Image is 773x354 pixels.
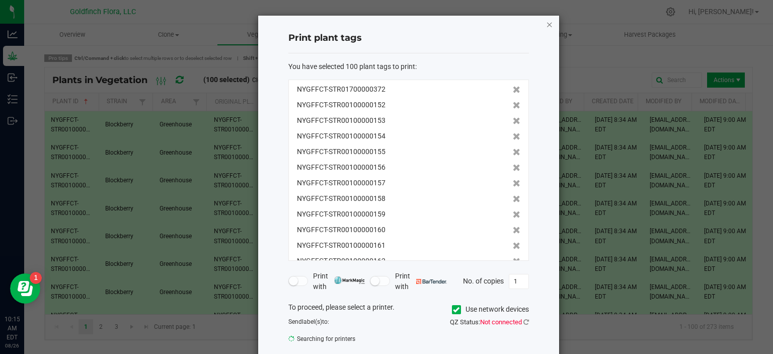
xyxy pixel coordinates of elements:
span: NYGFFCT-STR00100000160 [297,225,385,235]
span: Not connected [480,318,522,326]
iframe: Resource center [10,273,40,304]
iframe: Resource center unread badge [30,272,42,284]
img: bartender.png [416,279,447,284]
span: NYGFFCT-STR00100000157 [297,178,385,188]
label: Use network devices [452,304,529,315]
span: NYGFFCT-STR00100000161 [297,240,385,251]
span: NYGFFCT-STR00100000154 [297,131,385,141]
div: : [288,61,529,72]
span: NYGFFCT-STR00100000153 [297,115,385,126]
span: Print with [395,271,447,292]
span: NYGFFCT-STR01700000372 [297,84,385,95]
span: Searching for printers [288,331,401,346]
span: NYGFFCT-STR00100000152 [297,100,385,110]
span: QZ Status: [450,318,529,326]
h4: Print plant tags [288,32,529,45]
span: NYGFFCT-STR00100000158 [297,193,385,204]
span: NYGFFCT-STR00100000162 [297,256,385,266]
span: label(s) [302,318,322,325]
span: You have selected 100 plant tags to print [288,62,415,70]
div: To proceed, please select a printer. [281,302,536,317]
span: Send to: [288,318,329,325]
span: NYGFFCT-STR00100000156 [297,162,385,173]
span: No. of copies [463,276,504,285]
span: NYGFFCT-STR00100000155 [297,147,385,157]
span: NYGFFCT-STR00100000159 [297,209,385,220]
span: Print with [313,271,365,292]
img: mark_magic_cybra.png [334,276,365,284]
